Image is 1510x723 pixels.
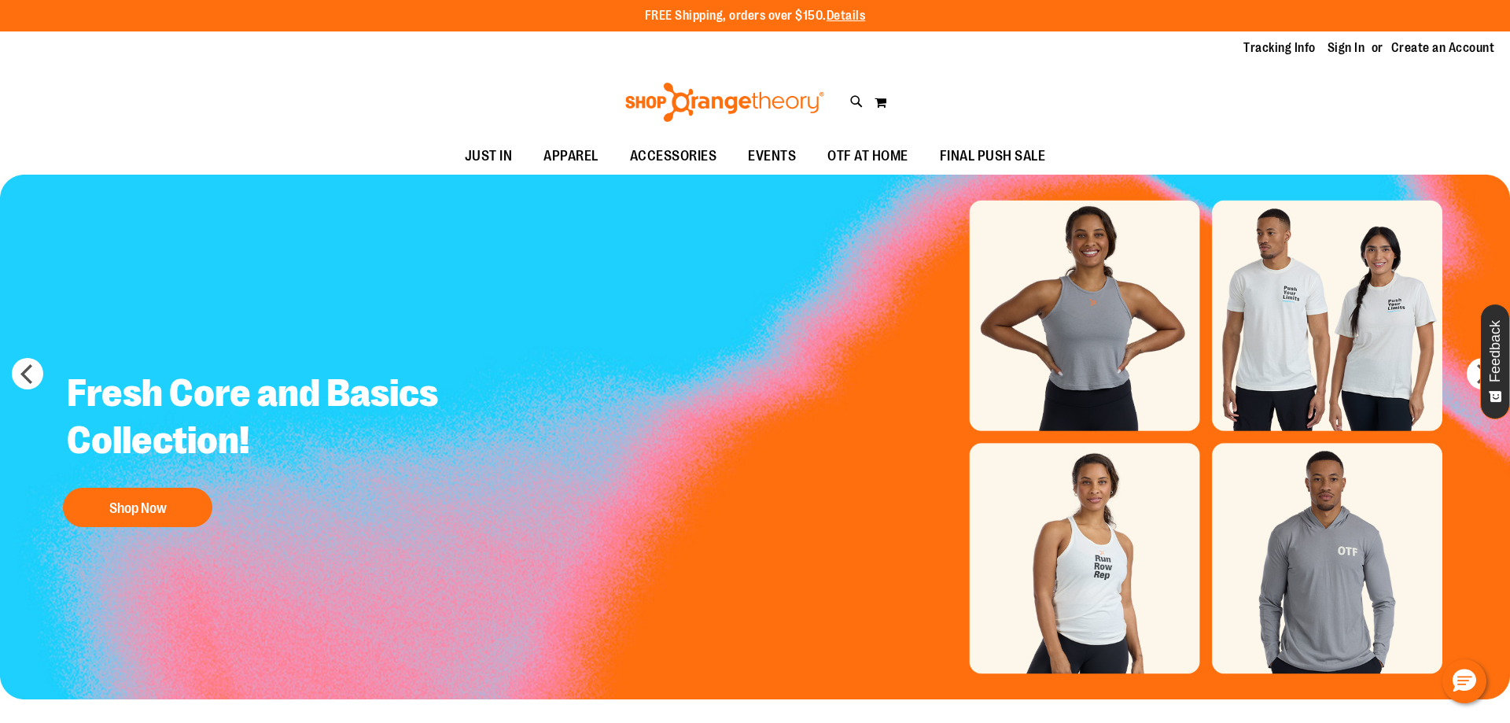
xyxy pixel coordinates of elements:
button: Hello, have a question? Let’s chat. [1442,659,1486,703]
span: JUST IN [465,138,513,174]
a: APPAREL [528,138,614,175]
span: EVENTS [748,138,796,174]
button: Shop Now [63,488,212,527]
a: FINAL PUSH SALE [924,138,1062,175]
a: Tracking Info [1243,39,1316,57]
a: OTF AT HOME [812,138,924,175]
a: EVENTS [732,138,812,175]
img: Shop Orangetheory [623,83,827,122]
span: FINAL PUSH SALE [940,138,1046,174]
button: next [1467,358,1498,389]
p: FREE Shipping, orders over $150. [645,7,866,25]
span: OTF AT HOME [827,138,908,174]
button: prev [12,358,43,389]
a: Details [827,9,866,23]
span: APPAREL [543,138,598,174]
a: JUST IN [449,138,528,175]
a: Sign In [1328,39,1365,57]
span: Feedback [1488,320,1503,382]
a: ACCESSORIES [614,138,733,175]
a: Create an Account [1391,39,1495,57]
a: Fresh Core and Basics Collection! Shop Now [55,358,474,535]
button: Feedback - Show survey [1480,304,1510,419]
h2: Fresh Core and Basics Collection! [55,358,474,480]
span: ACCESSORIES [630,138,717,174]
